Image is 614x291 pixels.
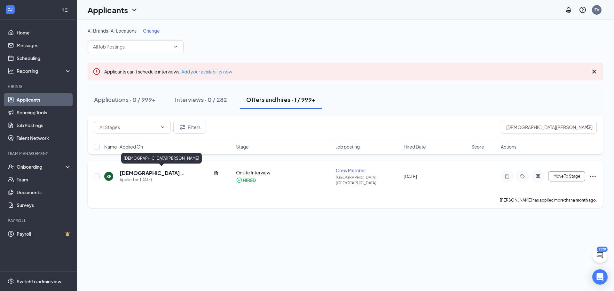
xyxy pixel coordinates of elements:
span: [DATE] [404,173,417,179]
svg: ChatActive [596,251,604,259]
a: Messages [17,39,71,52]
svg: Analysis [8,68,14,74]
div: Reporting [17,68,72,74]
p: [PERSON_NAME] has applied more than . [500,197,597,203]
a: Documents [17,186,71,199]
a: Add your availability now [181,69,232,74]
svg: Error [93,68,100,75]
svg: Notifications [565,6,572,14]
input: All Stages [99,124,158,131]
svg: ActiveChat [534,174,542,179]
svg: WorkstreamLogo [7,6,13,13]
div: Offers and hires · 1 / 999+ [246,96,316,103]
div: [DEMOGRAPHIC_DATA][PERSON_NAME] [121,153,202,164]
svg: CheckmarkCircle [236,177,242,183]
div: Interviews · 0 / 282 [175,96,227,103]
div: Onboarding [17,164,66,170]
span: Hired Date [404,143,426,150]
button: ChatActive [592,248,608,263]
input: Search in offers and hires [501,121,597,134]
svg: ChevronDown [160,125,165,130]
div: Hiring [8,84,70,89]
a: Job Postings [17,119,71,132]
svg: MagnifyingGlass [586,125,591,130]
button: Filter Filters [173,121,206,134]
span: Job posting [336,143,360,150]
div: KF [106,174,111,179]
a: PayrollCrown [17,227,71,240]
a: Team [17,173,71,186]
svg: ChevronDown [130,6,138,14]
h1: Applicants [88,4,128,15]
svg: Filter [179,123,186,131]
div: Applications · 0 / 999+ [94,96,156,103]
a: Surveys [17,199,71,211]
a: Talent Network [17,132,71,144]
div: Switch to admin view [17,278,61,285]
span: All Brands · All Locations [88,28,137,34]
svg: QuestionInfo [579,6,586,14]
a: Scheduling [17,52,71,65]
span: Applicants can't schedule interviews. [104,69,232,74]
div: Payroll [8,218,70,223]
svg: UserCheck [8,164,14,170]
input: All Job Postings [93,43,170,50]
span: Name · Applied On [104,143,143,150]
svg: Ellipses [589,172,597,180]
a: Home [17,26,71,39]
div: Applied on [DATE] [120,177,219,183]
span: Score [471,143,484,150]
h5: [DEMOGRAPHIC_DATA][PERSON_NAME] [120,170,211,177]
div: Open Intercom Messenger [592,269,608,285]
svg: Tag [519,174,526,179]
div: Onsite Interview [236,169,332,176]
div: HIRED [243,177,256,183]
div: Crew Member [336,167,400,173]
span: Move To Stage [554,174,580,179]
svg: Settings [8,278,14,285]
svg: Document [214,171,219,176]
button: Move To Stage [548,171,585,181]
a: Sourcing Tools [17,106,71,119]
span: Change [143,28,160,34]
div: [GEOGRAPHIC_DATA], [GEOGRAPHIC_DATA] [336,175,400,186]
a: Applicants [17,93,71,106]
svg: Note [503,174,511,179]
span: Actions [501,143,516,150]
svg: Cross [590,68,598,75]
b: a month ago [573,198,596,203]
span: Stage [236,143,249,150]
div: ZV [594,7,599,12]
svg: ChevronDown [173,44,178,49]
div: 1220 [597,247,608,252]
svg: Collapse [62,7,68,13]
div: Team Management [8,151,70,156]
